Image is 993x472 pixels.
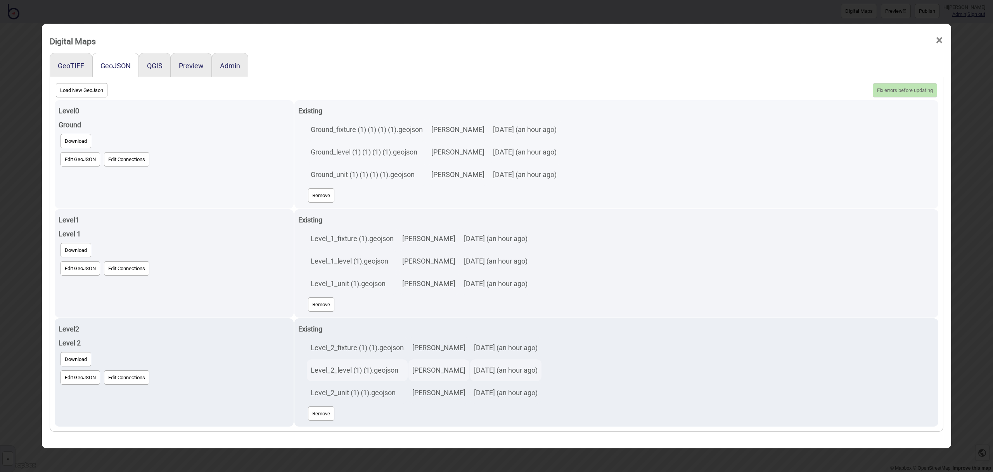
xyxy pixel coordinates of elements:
td: [DATE] (an hour ago) [470,359,541,381]
button: Remove [308,188,334,203]
td: Ground_level (1) (1) (1) (1).geojson [307,141,427,163]
a: Edit Connections [102,150,151,168]
button: QGIS [147,62,163,70]
button: Fix errors before updating [873,83,937,97]
button: Preview [179,62,204,70]
td: Ground_fixture (1) (1) (1) (1).geojson [307,119,427,141]
button: Edit Connections [104,152,149,167]
button: Download [61,134,91,148]
td: [PERSON_NAME] [398,228,459,250]
td: [DATE] (an hour ago) [489,141,561,163]
button: Edit GeoJSON [61,261,100,276]
button: Edit GeoJSON [61,370,100,385]
td: [PERSON_NAME] [398,250,459,272]
button: Edit Connections [104,261,149,276]
div: Level 1 [59,227,290,241]
td: [PERSON_NAME] [427,141,488,163]
button: Download [61,352,91,366]
td: Level_1_level (1).geojson [307,250,398,272]
td: [PERSON_NAME] [408,382,469,404]
td: [DATE] (an hour ago) [460,250,531,272]
td: [PERSON_NAME] [398,273,459,295]
td: [PERSON_NAME] [427,119,488,141]
button: Remove [308,406,334,421]
div: Level 2 [59,322,290,336]
td: [DATE] (an hour ago) [460,228,531,250]
button: Edit GeoJSON [61,152,100,167]
td: Level_2_fixture (1) (1).geojson [307,337,408,359]
div: Level 0 [59,104,290,118]
div: Level 1 [59,213,290,227]
td: Level_2_unit (1) (1).geojson [307,382,408,404]
td: [PERSON_NAME] [408,337,469,359]
strong: Existing [298,325,322,333]
strong: Existing [298,107,322,115]
a: Edit Connections [102,259,151,278]
div: Ground [59,118,290,132]
td: [DATE] (an hour ago) [489,164,561,186]
button: GeoJSON [100,62,131,70]
button: Remove [308,297,334,312]
td: [DATE] (an hour ago) [470,382,541,404]
strong: Existing [298,216,322,224]
td: Level_1_unit (1).geojson [307,273,398,295]
td: [DATE] (an hour ago) [470,337,541,359]
td: [PERSON_NAME] [427,164,488,186]
td: [PERSON_NAME] [408,359,469,381]
button: GeoTIFF [58,62,84,70]
div: Digital Maps [50,33,96,50]
td: Level_1_fixture (1).geojson [307,228,398,250]
td: [DATE] (an hour ago) [460,273,531,295]
span: × [935,28,943,53]
a: Edit Connections [102,368,151,387]
button: Download [61,243,91,257]
td: Level_2_level (1) (1).geojson [307,359,408,381]
td: Ground_unit (1) (1) (1) (1).geojson [307,164,427,186]
td: [DATE] (an hour ago) [489,119,561,141]
button: Edit Connections [104,370,149,385]
div: Level 2 [59,336,290,350]
button: Load New GeoJson [56,83,107,97]
button: Admin [220,62,240,70]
